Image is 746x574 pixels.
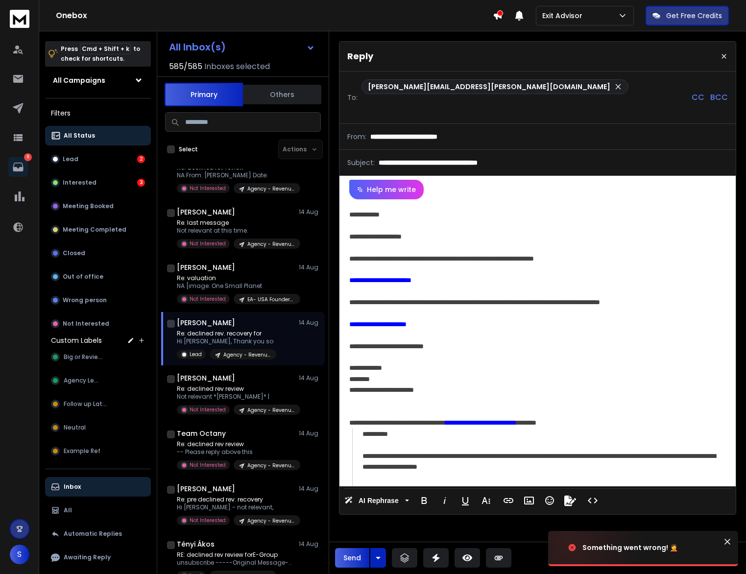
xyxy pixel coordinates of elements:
[177,440,294,448] p: Re: declined rev review
[24,153,32,161] p: 9
[45,106,151,120] h3: Filters
[45,548,151,567] button: Awaiting Reply
[45,314,151,334] button: Not Interested
[56,10,493,22] h1: Onebox
[137,179,145,187] div: 3
[45,149,151,169] button: Lead2
[299,319,321,327] p: 14 Aug
[646,6,729,25] button: Get Free Credits
[45,394,151,414] button: Follow up Later
[64,483,81,491] p: Inbox
[177,318,235,328] h1: [PERSON_NAME]
[347,158,375,167] p: Subject:
[63,226,126,234] p: Meeting Completed
[177,448,294,456] p: -- Please reply above this
[51,335,102,345] h3: Custom Labels
[177,429,226,438] h1: Team Octany
[342,491,411,510] button: AI Rephrase
[299,374,321,382] p: 14 Aug
[45,524,151,544] button: Automatic Replies
[45,347,151,367] button: Big or Review
[177,373,235,383] h1: [PERSON_NAME]
[45,196,151,216] button: Meeting Booked
[61,44,140,64] p: Press to check for shortcuts.
[177,484,235,494] h1: [PERSON_NAME]
[177,551,294,559] p: RE: declined rev review forE-Group
[53,75,105,85] h1: All Campaigns
[45,71,151,90] button: All Campaigns
[10,545,29,564] span: S
[247,185,294,192] p: Agency - Revenue Giants - Payment
[190,185,226,192] p: Not Interested
[64,400,108,408] span: Follow up Later
[177,219,294,227] p: Re: last message
[177,385,294,393] p: Re: declined rev review
[177,496,294,503] p: Re: pre declined rev. recovery
[63,296,107,304] p: Wrong person
[45,418,151,437] button: Neutral
[165,83,243,106] button: Primary
[190,351,202,358] p: Lead
[299,540,321,548] p: 14 Aug
[666,11,722,21] p: Get Free Credits
[45,290,151,310] button: Wrong person
[357,497,401,505] span: AI Rephrase
[64,553,111,561] p: Awaiting Reply
[161,37,323,57] button: All Inbox(s)
[347,132,366,142] p: From:
[247,407,294,414] p: Agency - Revenue Giants - Payment
[335,548,369,568] button: Send
[177,227,294,235] p: Not relevant at this time.
[190,295,226,303] p: Not Interested
[63,155,78,163] p: Lead
[692,92,704,103] p: CC
[204,61,270,72] h3: Inboxes selected
[45,220,151,239] button: Meeting Completed
[582,543,678,552] div: Something went wrong! 🤦
[247,240,294,248] p: Agency - Revenue Giants - Payment
[45,173,151,192] button: Interested3
[299,208,321,216] p: 14 Aug
[45,267,151,287] button: Out of office
[247,296,294,303] p: EA- USA Founders - Exitadvisor
[64,530,122,538] p: Automatic Replies
[63,179,96,187] p: Interested
[64,377,102,384] span: Agency Lead
[45,371,151,390] button: Agency Lead
[169,42,226,52] h1: All Inbox(s)
[8,157,28,177] a: 9
[710,92,728,103] p: BCC
[64,447,100,455] span: Example Ref
[349,180,424,199] button: Help me write
[177,539,215,549] h1: Tényi Ákos
[177,171,294,179] p: NA From: [PERSON_NAME] Date:
[190,406,226,413] p: Not Interested
[45,501,151,520] button: All
[347,49,373,63] p: Reply
[169,61,202,72] span: 585 / 585
[190,517,226,524] p: Not Interested
[177,559,294,567] p: unsubscribe -----Original Message----- From: [PERSON_NAME]
[45,441,151,461] button: Example Ref
[63,202,114,210] p: Meeting Booked
[80,43,131,54] span: Cmd + Shift + k
[45,243,151,263] button: Closed
[177,282,294,290] p: NA [image: One Small Planet
[64,424,86,431] span: Neutral
[347,93,358,102] p: To:
[299,485,321,493] p: 14 Aug
[45,126,151,145] button: All Status
[179,145,198,153] label: Select
[177,274,294,282] p: Re: valuation
[542,11,586,21] p: Exit Advisor
[435,491,454,510] button: Italic (⌘I)
[456,491,475,510] button: Underline (⌘U)
[177,393,294,401] p: Not relevant *[PERSON_NAME]* |
[247,517,294,525] p: Agency - Revenue Giants - Payment
[177,263,235,272] h1: [PERSON_NAME]
[247,462,294,469] p: Agency - Revenue Giants - Payment
[190,461,226,469] p: Not Interested
[177,503,294,511] p: Hi [PERSON_NAME] - not relevant,
[177,330,276,337] p: Re: declined rev. recovery for
[45,477,151,497] button: Inbox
